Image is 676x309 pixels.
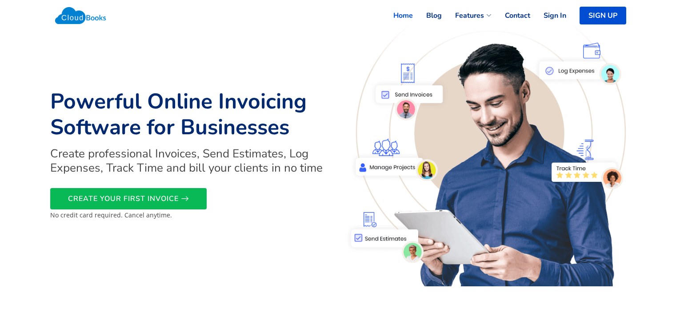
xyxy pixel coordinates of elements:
a: SIGN UP [580,7,626,24]
small: No credit card required. Cancel anytime. [50,211,172,219]
img: Cloudbooks Logo [50,2,111,29]
a: CREATE YOUR FIRST INVOICE [50,188,207,209]
a: Sign In [530,6,566,25]
a: Blog [413,6,442,25]
a: Contact [492,6,530,25]
a: Features [442,6,492,25]
span: Features [455,10,484,21]
h1: Powerful Online Invoicing Software for Businesses [50,89,333,140]
h2: Create professional Invoices, Send Estimates, Log Expenses, Track Time and bill your clients in n... [50,147,333,174]
a: Home [380,6,413,25]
